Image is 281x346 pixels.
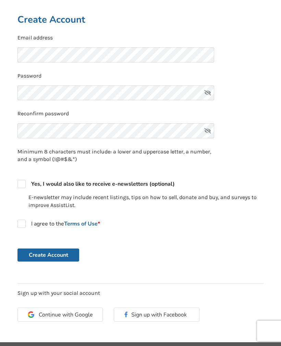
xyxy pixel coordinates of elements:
p: Minimum 8 characters must include: a lower and uppercase letter, a number, and a symbol (!@#$&*) [17,148,214,164]
p: Sign up with your social account [17,289,264,297]
span: Continue with Google [39,312,93,318]
p: Reconfirm password [17,110,264,118]
h2: Create Account [17,14,264,26]
span: Sign up with Facebook [131,311,189,319]
p: E-newsletter may include recent listings, tips on how to sell, donate and buy, and surveys to imp... [28,194,264,209]
p: Password [17,72,264,80]
button: Create Account [17,249,79,262]
label: I agree to the [17,220,100,228]
strong: Yes, I would also like to receive e-newsletters (optional) [31,180,175,188]
button: Sign up with Facebook [114,308,199,322]
button: Continue with Google [17,308,103,322]
a: Terms of Use* [64,220,100,228]
img: Google Icon [28,311,34,318]
p: Email address [17,34,264,42]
